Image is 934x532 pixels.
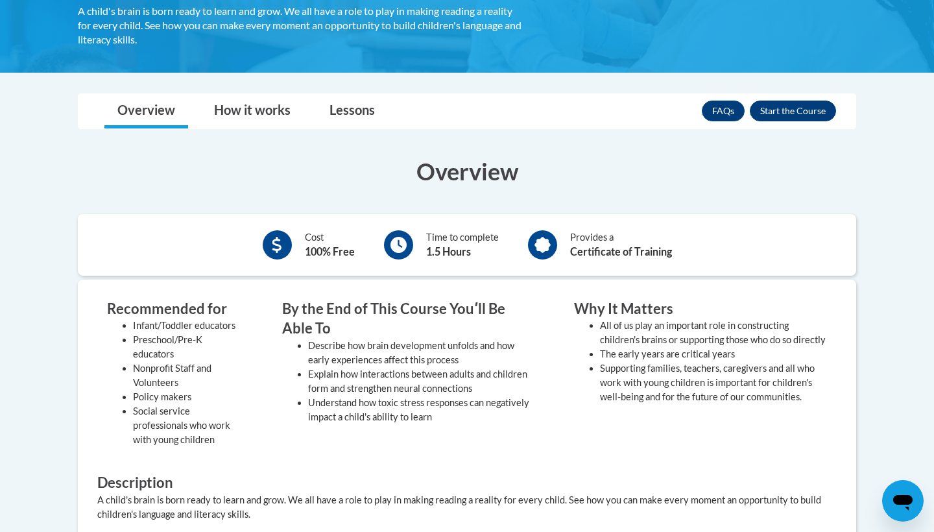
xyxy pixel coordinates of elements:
b: 100% Free [305,245,355,258]
li: The early years are critical years [600,347,827,361]
a: How it works [201,94,304,128]
li: Infant/Toddler educators [133,319,243,333]
div: Time to complete [426,230,499,260]
h3: Description [97,473,837,493]
h3: By the End of This Course Youʹll Be Able To [282,299,535,339]
li: Supporting families, teachers, caregivers and all who work with young children is important for c... [600,361,827,404]
li: Describe how brain development unfolds and how early experiences affect this process [308,339,535,367]
button: Enroll [750,101,836,121]
li: Policy makers [133,390,243,404]
a: Lessons [317,94,388,128]
li: Explain how interactions between adults and children form and strengthen neural connections [308,367,535,396]
h3: Recommended for [107,299,243,319]
b: 1.5 Hours [426,245,471,258]
div: Provides a [570,230,672,260]
iframe: Button to launch messaging window [882,480,924,522]
a: FAQs [702,101,745,121]
li: Understand how toxic stress responses can negatively impact a child's ability to learn [308,396,535,424]
h3: Overview [78,155,856,187]
li: All of us play an important role in constructing children's brains or supporting those who do so ... [600,319,827,347]
b: Certificate of Training [570,245,672,258]
div: A child's brain is born ready to learn and grow. We all have a role to play in making reading a r... [78,4,525,47]
li: Social service professionals who work with young children [133,404,243,447]
a: Overview [104,94,188,128]
h3: Why It Matters [574,299,827,319]
div: A child's brain is born ready to learn and grow. We all have a role to play in making reading a r... [97,493,837,522]
div: Cost [305,230,355,260]
li: Nonprofit Staff and Volunteers [133,361,243,390]
li: Preschool/Pre-K educators [133,333,243,361]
